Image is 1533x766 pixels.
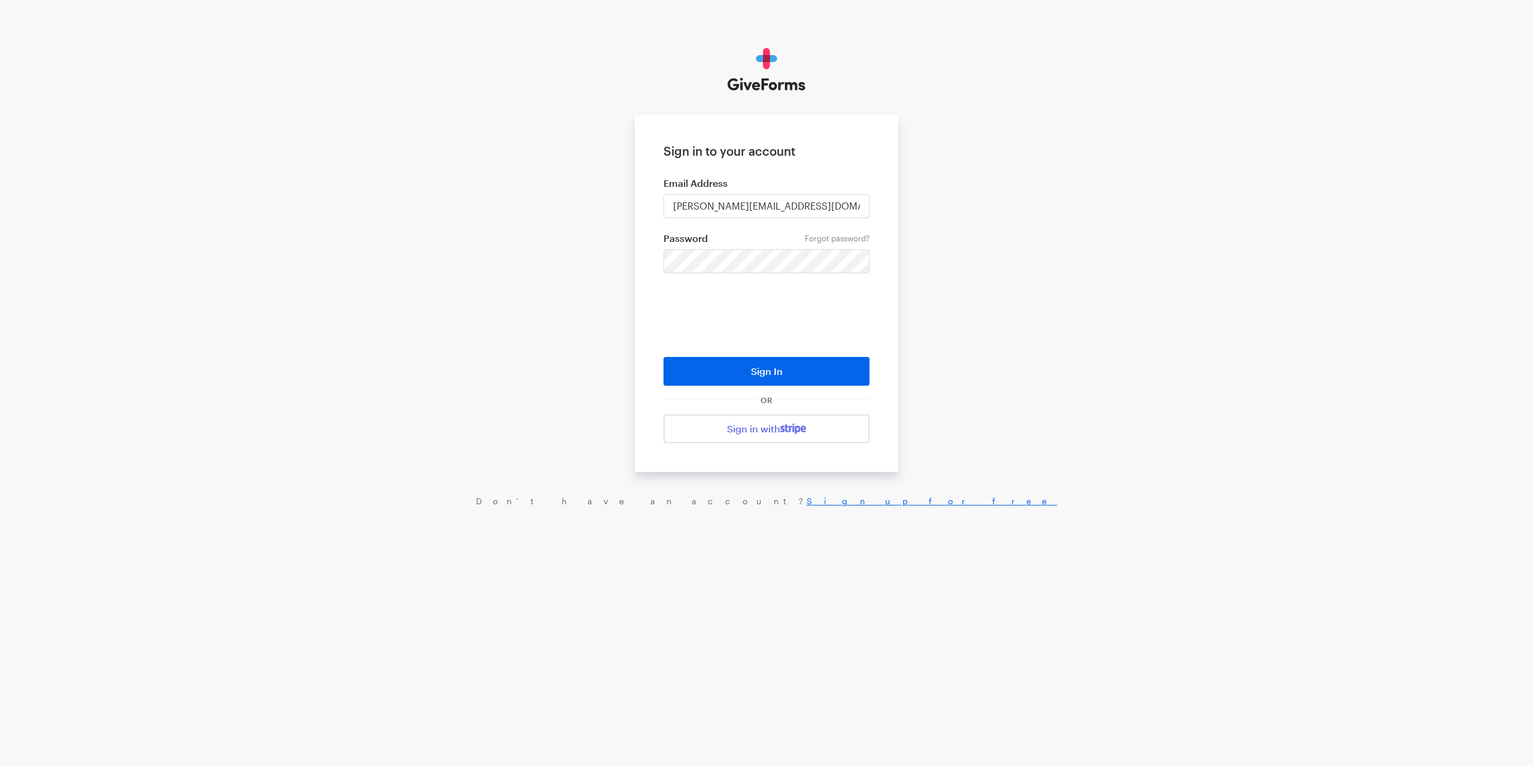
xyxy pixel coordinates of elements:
[664,232,869,244] label: Password
[728,48,806,91] img: GiveForms
[675,291,858,338] iframe: reCAPTCHA
[664,177,869,189] label: Email Address
[807,496,1058,506] a: Sign up for free
[805,234,869,243] a: Forgot password?
[12,496,1521,507] div: Don’t have an account?
[664,414,869,443] a: Sign in with
[780,423,806,434] img: stripe-07469f1003232ad58a8838275b02f7af1ac9ba95304e10fa954b414cd571f63b.svg
[758,395,775,405] span: OR
[664,144,869,158] h1: Sign in to your account
[664,357,869,386] button: Sign In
